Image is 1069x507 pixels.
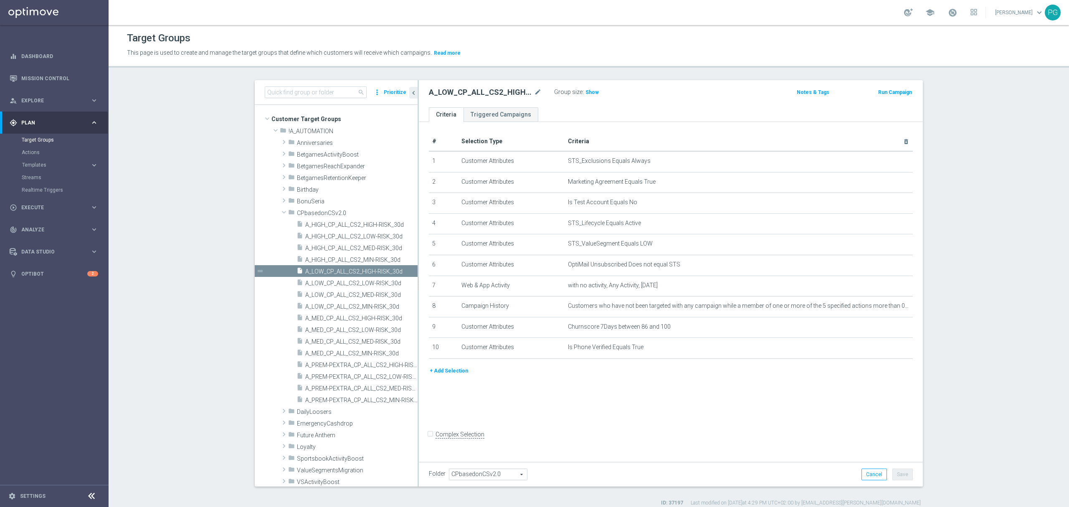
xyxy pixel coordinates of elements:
span: OptiMail Unsubscribed Does not equal STS [568,261,680,268]
span: Customers who have not been targeted with any campaign while a member of one or more of the 5 spe... [568,302,910,309]
label: Last modified on [DATE] at 4:29 PM UTC+02:00 by [EMAIL_ADDRESS][PERSON_NAME][DOMAIN_NAME] [691,499,921,507]
span: A_MED_CP_ALL_CS2_LOW-RISK_30d [305,327,418,334]
div: person_search Explore keyboard_arrow_right [9,97,99,104]
i: folder [288,454,295,464]
button: Prioritize [383,87,408,98]
i: folder [288,174,295,183]
label: : [583,89,584,96]
span: STS_Lifecycle Equals Active [568,220,641,227]
button: Save [892,469,913,480]
span: Is Test Account Equals No [568,199,637,206]
span: Future Anthem [297,432,418,439]
div: Templates [22,159,108,171]
span: ValueSegmentsMigration [297,467,418,474]
td: Customer Attributes [458,213,565,234]
td: Customer Attributes [458,193,565,214]
td: 1 [429,151,458,172]
i: folder [288,478,295,487]
span: EmergencyCashdrop [297,420,418,427]
td: 5 [429,234,458,255]
div: Optibot [10,263,98,285]
span: Templates [22,162,82,167]
i: insert_drive_file [296,361,303,370]
i: person_search [10,97,17,104]
label: Folder [429,470,446,477]
button: lightbulb Optibot 2 [9,271,99,277]
span: A_LOW_CP_ALL_CS2_MIN-RISK_30d [305,303,418,310]
i: gps_fixed [10,119,17,127]
i: insert_drive_file [296,384,303,394]
span: A_HIGH_CP_ALL_CS2_HIGH-RISK_30d [305,221,418,228]
span: A_LOW_CP_ALL_CS2_MED-RISK_30d [305,292,418,299]
div: Streams [22,171,108,184]
span: Plan [21,120,90,125]
span: with no activity, Any Activity, [DATE] [568,282,658,289]
button: Run Campaign [877,88,913,97]
div: PG [1045,5,1061,20]
span: Is Phone Verified Equals True [568,344,643,351]
button: Notes & Tags [796,88,830,97]
span: Explore [21,98,90,103]
i: delete_forever [903,138,909,145]
td: Customer Attributes [458,234,565,255]
button: Data Studio keyboard_arrow_right [9,248,99,255]
i: folder [288,419,295,429]
div: 2 [87,271,98,276]
i: folder [288,408,295,417]
i: insert_drive_file [296,279,303,289]
i: insert_drive_file [296,326,303,335]
i: keyboard_arrow_right [90,203,98,211]
span: A_MED_CP_ALL_CS2_HIGH-RISK_30d [305,315,418,322]
span: STS_ValueSegment Equals LOW [568,240,653,247]
i: folder [288,431,295,441]
span: CPbasedonCSv2.0 [297,210,418,217]
span: Anniversaries [297,139,418,147]
div: Realtime Triggers [22,184,108,196]
button: Templates keyboard_arrow_right [22,162,99,168]
i: track_changes [10,226,17,233]
i: keyboard_arrow_right [90,161,98,169]
button: + Add Selection [429,366,469,375]
td: Customer Attributes [458,151,565,172]
a: Realtime Triggers [22,187,87,193]
div: gps_fixed Plan keyboard_arrow_right [9,119,99,126]
i: insert_drive_file [296,314,303,324]
i: mode_edit [534,87,542,97]
i: lightbulb [10,270,17,278]
i: folder [280,127,286,137]
td: Customer Attributes [458,255,565,276]
a: Target Groups [22,137,87,143]
td: Customer Attributes [458,317,565,338]
td: 8 [429,297,458,317]
div: Dashboard [10,45,98,67]
th: # [429,132,458,151]
input: Quick find group or folder [265,86,367,98]
button: equalizer Dashboard [9,53,99,60]
div: Actions [22,146,108,159]
a: Mission Control [21,67,98,89]
td: 2 [429,172,458,193]
td: 3 [429,193,458,214]
i: insert_drive_file [296,302,303,312]
span: school [925,8,935,17]
h1: Target Groups [127,32,190,44]
i: folder [288,466,295,476]
label: ID: 37197 [661,499,683,507]
i: keyboard_arrow_right [90,248,98,256]
span: This page is used to create and manage the target groups that define which customers will receive... [127,49,432,56]
a: Optibot [21,263,87,285]
td: Campaign History [458,297,565,317]
span: search [358,89,365,96]
i: chevron_left [410,89,418,97]
i: folder [288,162,295,172]
span: Criteria [568,138,589,144]
td: 10 [429,338,458,359]
i: insert_drive_file [296,396,303,406]
button: Read more [433,48,461,58]
div: Analyze [10,226,90,233]
i: play_circle_outline [10,204,17,211]
div: Execute [10,204,90,211]
div: track_changes Analyze keyboard_arrow_right [9,226,99,233]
